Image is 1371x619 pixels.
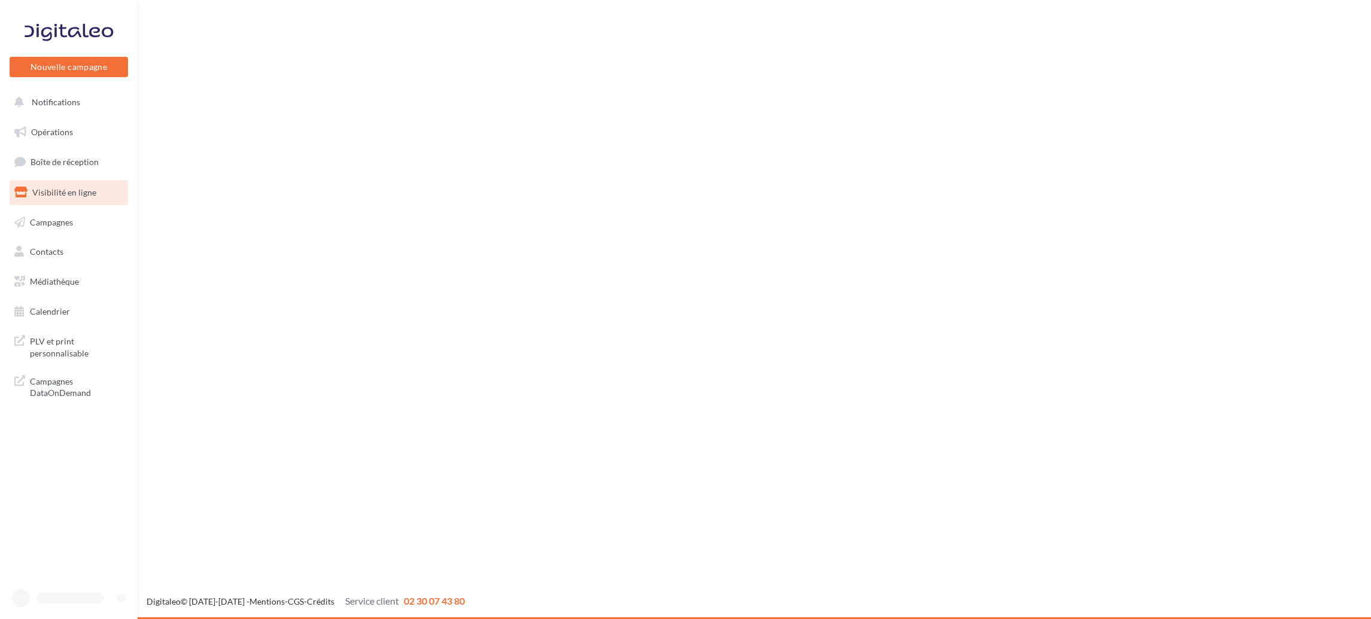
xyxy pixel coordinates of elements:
[288,596,304,606] a: CGS
[7,239,130,264] a: Contacts
[7,328,130,364] a: PLV et print personnalisable
[30,333,123,359] span: PLV et print personnalisable
[30,373,123,399] span: Campagnes DataOnDemand
[31,127,73,137] span: Opérations
[147,596,181,606] a: Digitaleo
[7,368,130,404] a: Campagnes DataOnDemand
[32,187,96,197] span: Visibilité en ligne
[31,157,99,167] span: Boîte de réception
[30,246,63,257] span: Contacts
[307,596,334,606] a: Crédits
[249,596,285,606] a: Mentions
[7,299,130,324] a: Calendrier
[30,217,73,227] span: Campagnes
[7,90,126,115] button: Notifications
[32,97,80,107] span: Notifications
[7,180,130,205] a: Visibilité en ligne
[147,596,465,606] span: © [DATE]-[DATE] - - -
[10,57,128,77] button: Nouvelle campagne
[345,595,399,606] span: Service client
[7,210,130,235] a: Campagnes
[30,306,70,316] span: Calendrier
[7,120,130,145] a: Opérations
[7,149,130,175] a: Boîte de réception
[404,595,465,606] span: 02 30 07 43 80
[7,269,130,294] a: Médiathèque
[30,276,79,286] span: Médiathèque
